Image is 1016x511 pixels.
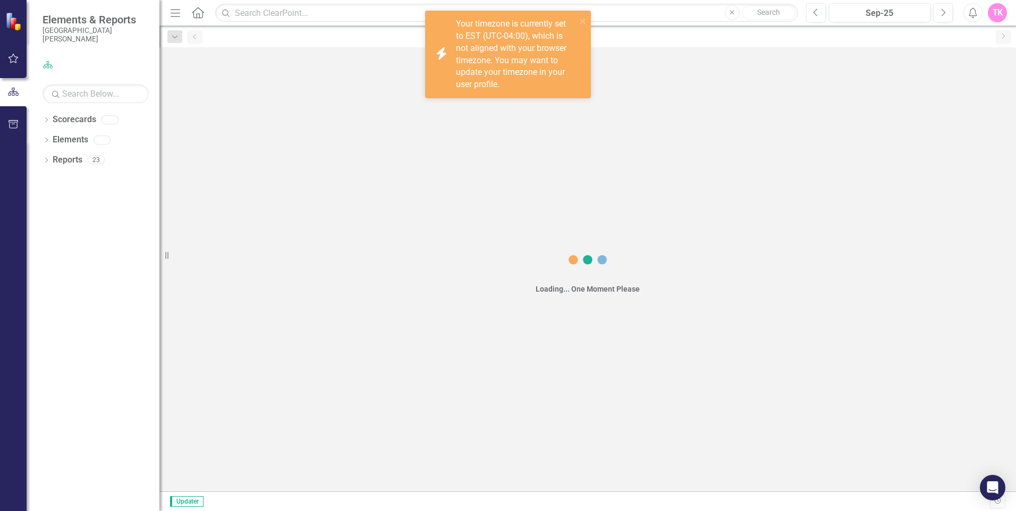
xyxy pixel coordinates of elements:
img: ClearPoint Strategy [5,12,24,31]
input: Search Below... [43,84,149,103]
div: 23 [88,156,105,165]
span: Elements & Reports [43,13,149,26]
div: Loading... One Moment Please [536,284,640,294]
a: Reports [53,154,82,166]
div: Your timezone is currently set to EST (UTC-04:00), which is not aligned with your browser timezon... [456,18,576,91]
button: close [579,15,587,27]
a: Scorecards [53,114,96,126]
button: Search [742,5,795,20]
span: Search [757,8,780,16]
button: Sep-25 [829,3,930,22]
div: Sep-25 [833,7,927,20]
a: Elements [53,134,88,146]
small: [GEOGRAPHIC_DATA][PERSON_NAME] [43,26,149,44]
button: TK [988,3,1007,22]
div: Open Intercom Messenger [980,475,1005,500]
span: Updater [170,496,204,507]
input: Search ClearPoint... [215,4,798,22]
